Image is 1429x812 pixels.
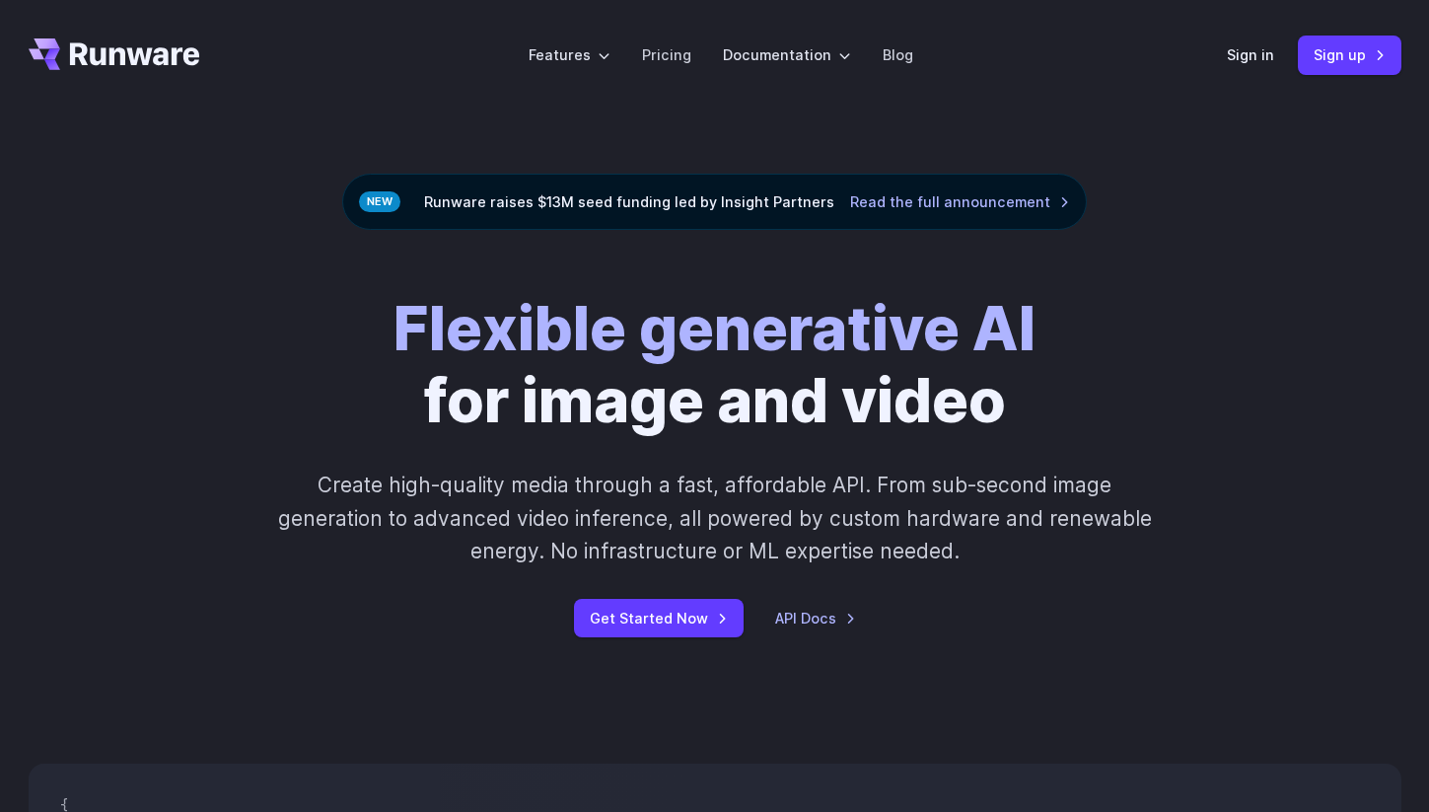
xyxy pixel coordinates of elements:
[775,607,856,629] a: API Docs
[393,293,1036,437] h1: for image and video
[29,38,200,70] a: Go to /
[1298,36,1401,74] a: Sign up
[393,292,1036,365] strong: Flexible generative AI
[275,469,1154,567] p: Create high-quality media through a fast, affordable API. From sub-second image generation to adv...
[574,599,744,637] a: Get Started Now
[529,43,610,66] label: Features
[883,43,913,66] a: Blog
[1227,43,1274,66] a: Sign in
[642,43,691,66] a: Pricing
[850,190,1070,213] a: Read the full announcement
[723,43,851,66] label: Documentation
[342,174,1087,230] div: Runware raises $13M seed funding led by Insight Partners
